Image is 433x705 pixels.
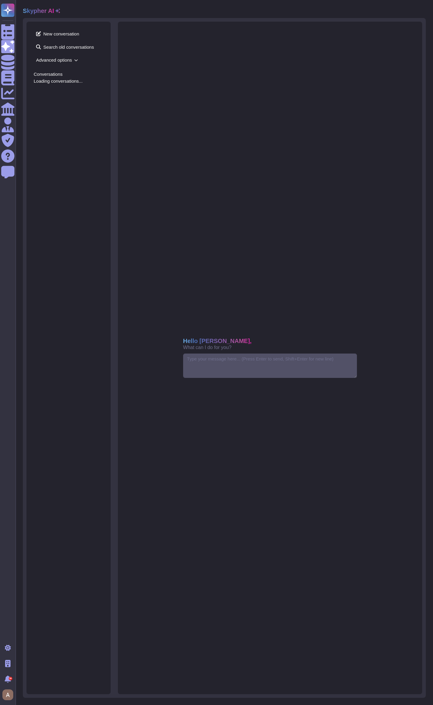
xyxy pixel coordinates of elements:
div: Loading conversations... [34,79,103,83]
img: user [2,689,13,700]
span: Search old conversations [34,42,103,52]
span: Advanced options [34,55,103,65]
div: Conversations [34,72,103,76]
span: New conversation [34,29,103,38]
button: user [1,688,17,701]
span: Hello [PERSON_NAME], [183,338,252,344]
h2: Skypher AI [23,7,54,14]
div: 9+ [9,677,12,680]
span: What can I do for you? [183,345,232,350]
